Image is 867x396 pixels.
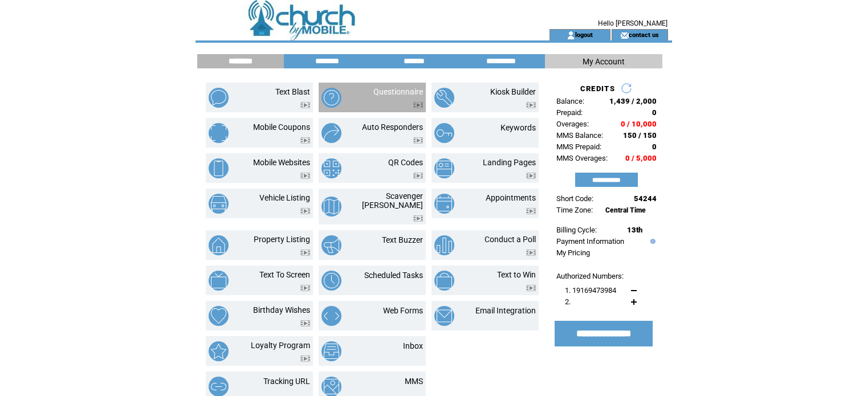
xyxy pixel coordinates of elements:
span: CREDITS [580,84,615,93]
img: video.png [300,356,310,362]
img: video.png [413,137,423,144]
a: Scavenger [PERSON_NAME] [362,191,423,210]
img: text-to-screen.png [209,271,229,291]
a: My Pricing [556,248,590,257]
img: text-buzzer.png [321,235,341,255]
img: video.png [300,102,310,108]
span: 54244 [634,194,657,203]
a: Web Forms [383,306,423,315]
img: inbox.png [321,341,341,361]
span: Time Zone: [556,206,593,214]
a: Vehicle Listing [259,193,310,202]
span: 0 / 10,000 [621,120,657,128]
span: 0 / 5,000 [625,154,657,162]
img: scheduled-tasks.png [321,271,341,291]
img: video.png [526,208,536,214]
a: Auto Responders [362,123,423,132]
img: account_icon.gif [567,31,575,40]
a: Inbox [403,341,423,350]
span: MMS Overages: [556,154,608,162]
img: questionnaire.png [321,88,341,108]
img: loyalty-program.png [209,341,229,361]
a: Mobile Websites [253,158,310,167]
a: Email Integration [475,306,536,315]
img: video.png [300,208,310,214]
a: QR Codes [388,158,423,167]
span: MMS Prepaid: [556,142,601,151]
span: Hello [PERSON_NAME] [598,19,667,27]
img: vehicle-listing.png [209,194,229,214]
img: appointments.png [434,194,454,214]
span: Overages: [556,120,589,128]
a: Text To Screen [259,270,310,279]
img: web-forms.png [321,306,341,326]
a: Appointments [486,193,536,202]
a: Text Blast [275,87,310,96]
img: video.png [300,173,310,179]
img: video.png [413,102,423,108]
a: Conduct a Poll [485,235,536,244]
img: auto-responders.png [321,123,341,143]
a: Text to Win [497,270,536,279]
img: qr-codes.png [321,158,341,178]
img: mobile-websites.png [209,158,229,178]
span: 2. [565,297,571,306]
span: Balance: [556,97,584,105]
img: birthday-wishes.png [209,306,229,326]
span: MMS Balance: [556,131,603,140]
img: video.png [300,320,310,326]
span: 0 [652,142,657,151]
a: Scheduled Tasks [364,271,423,280]
img: text-blast.png [209,88,229,108]
a: MMS [405,377,423,386]
img: video.png [413,215,423,222]
span: Prepaid: [556,108,583,117]
img: help.gif [648,239,656,244]
img: mobile-coupons.png [209,123,229,143]
a: Questionnaire [373,87,423,96]
img: video.png [526,173,536,179]
img: scavenger-hunt.png [321,197,341,217]
a: contact us [629,31,659,38]
img: contact_us_icon.gif [620,31,629,40]
span: Central Time [605,206,646,214]
img: video.png [526,285,536,291]
span: 0 [652,108,657,117]
span: 150 / 150 [623,131,657,140]
a: Tracking URL [263,377,310,386]
img: text-to-win.png [434,271,454,291]
span: 1,439 / 2,000 [609,97,657,105]
img: video.png [300,137,310,144]
a: Landing Pages [483,158,536,167]
img: property-listing.png [209,235,229,255]
img: video.png [413,173,423,179]
span: 13th [627,226,642,234]
span: Short Code: [556,194,593,203]
img: landing-pages.png [434,158,454,178]
a: logout [575,31,593,38]
a: Mobile Coupons [253,123,310,132]
img: email-integration.png [434,306,454,326]
a: Payment Information [556,237,624,246]
span: 1. 19169473984 [565,286,616,295]
span: Billing Cycle: [556,226,597,234]
img: video.png [526,102,536,108]
a: Text Buzzer [382,235,423,244]
img: video.png [300,250,310,256]
a: Kiosk Builder [490,87,536,96]
img: kiosk-builder.png [434,88,454,108]
span: Authorized Numbers: [556,272,624,280]
a: Birthday Wishes [253,305,310,315]
a: Keywords [500,123,536,132]
img: video.png [300,285,310,291]
a: Property Listing [254,235,310,244]
img: conduct-a-poll.png [434,235,454,255]
a: Loyalty Program [251,341,310,350]
img: keywords.png [434,123,454,143]
span: My Account [583,57,625,66]
img: video.png [526,250,536,256]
